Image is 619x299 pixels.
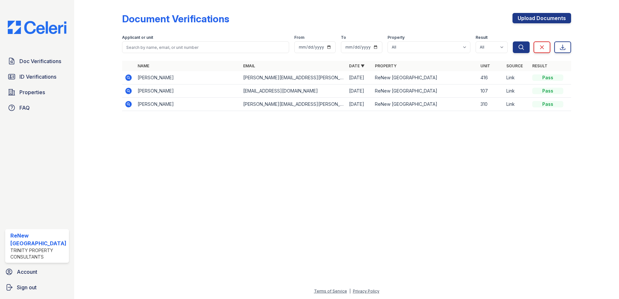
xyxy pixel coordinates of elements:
[241,84,346,98] td: [EMAIL_ADDRESS][DOMAIN_NAME]
[135,71,241,84] td: [PERSON_NAME]
[504,98,530,111] td: Link
[3,265,72,278] a: Account
[349,63,365,68] a: Date ▼
[5,55,69,68] a: Doc Verifications
[5,86,69,99] a: Properties
[353,289,379,293] a: Privacy Policy
[349,289,351,293] div: |
[138,63,149,68] a: Name
[532,63,547,68] a: Result
[478,84,504,98] td: 107
[3,281,72,294] a: Sign out
[375,63,397,68] a: Property
[10,247,66,260] div: Trinity Property Consultants
[506,63,523,68] a: Source
[5,101,69,114] a: FAQ
[346,98,372,111] td: [DATE]
[476,35,488,40] label: Result
[17,283,37,291] span: Sign out
[388,35,405,40] label: Property
[346,84,372,98] td: [DATE]
[372,84,478,98] td: ReNew [GEOGRAPHIC_DATA]
[241,98,346,111] td: [PERSON_NAME][EMAIL_ADDRESS][PERSON_NAME][DOMAIN_NAME]
[504,71,530,84] td: Link
[5,70,69,83] a: ID Verifications
[512,13,571,23] a: Upload Documents
[478,71,504,84] td: 416
[478,98,504,111] td: 310
[532,101,563,107] div: Pass
[135,98,241,111] td: [PERSON_NAME]
[243,63,255,68] a: Email
[532,88,563,94] div: Pass
[10,232,66,247] div: ReNew [GEOGRAPHIC_DATA]
[241,71,346,84] td: [PERSON_NAME][EMAIL_ADDRESS][PERSON_NAME][DOMAIN_NAME]
[3,21,72,34] img: CE_Logo_Blue-a8612792a0a2168367f1c8372b55b34899dd931a85d93a1a3d3e32e68fde9ad4.png
[19,73,56,81] span: ID Verifications
[346,71,372,84] td: [DATE]
[19,57,61,65] span: Doc Verifications
[480,63,490,68] a: Unit
[17,268,37,276] span: Account
[122,13,229,25] div: Document Verifications
[372,98,478,111] td: ReNew [GEOGRAPHIC_DATA]
[372,71,478,84] td: ReNew [GEOGRAPHIC_DATA]
[504,84,530,98] td: Link
[314,289,347,293] a: Terms of Service
[122,35,153,40] label: Applicant or unit
[122,41,289,53] input: Search by name, email, or unit number
[294,35,304,40] label: From
[19,104,30,112] span: FAQ
[341,35,346,40] label: To
[19,88,45,96] span: Properties
[532,74,563,81] div: Pass
[135,84,241,98] td: [PERSON_NAME]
